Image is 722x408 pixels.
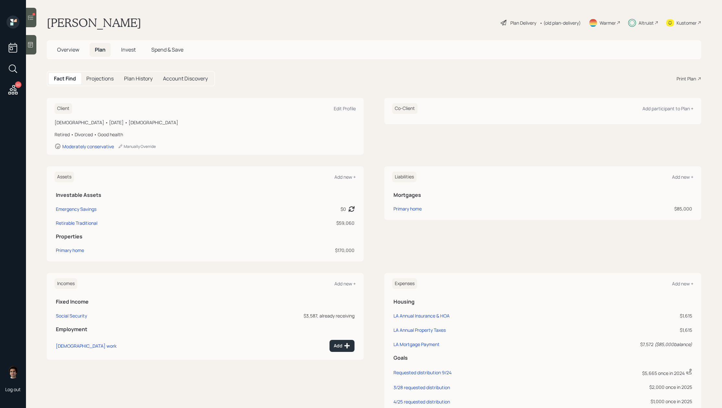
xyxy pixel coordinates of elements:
[56,192,355,198] h5: Investable Assets
[600,19,616,26] div: Warmer
[654,341,692,347] i: ( $85,000 balance)
[677,19,697,26] div: Kustomer
[56,220,97,226] div: Retirable Traditional
[124,76,153,82] h5: Plan History
[257,247,355,254] div: $170,000
[6,366,19,378] img: harrison-schaefer-headshot-2.png
[55,119,356,126] div: [DEMOGRAPHIC_DATA] • [DATE] • [DEMOGRAPHIC_DATA]
[577,312,692,319] div: $1,615
[577,341,692,348] div: $7,572
[393,384,450,390] div: 3/28 requested distribution
[393,205,422,212] div: Primary home
[55,103,72,114] h6: Client
[577,368,692,377] div: $5,665 once in 2024
[95,46,106,53] span: Plan
[56,206,96,212] div: Emergency Savings
[393,192,692,198] h5: Mortgages
[55,131,356,138] div: Retired • Divorced • Good health
[393,299,692,305] h5: Housing
[118,144,156,149] div: Manually Override
[393,313,450,319] div: LA Annual Insurance & HOA
[392,103,417,114] h6: Co-Client
[56,343,117,349] div: [DEMOGRAPHIC_DATA] work
[393,369,452,376] div: Requested distribution 9/24
[540,19,581,26] div: • (old plan-delivery)
[392,172,417,182] h6: Liabilities
[56,234,355,240] h5: Properties
[577,398,692,405] div: $1,000 once in 2025
[257,220,355,226] div: $59,060
[577,384,692,390] div: $2,000 once in 2025
[510,19,536,26] div: Plan Delivery
[575,205,692,212] div: $85,000
[677,75,696,82] div: Print Plan
[54,76,76,82] h5: Fact Find
[577,327,692,333] div: $1,615
[55,172,74,182] h6: Assets
[334,105,356,112] div: Edit Profile
[121,46,136,53] span: Invest
[5,386,21,392] div: Log out
[334,174,356,180] div: Add new +
[392,278,417,289] h6: Expenses
[86,76,114,82] h5: Projections
[334,342,350,349] div: Add
[56,247,84,254] div: Primary home
[642,105,693,112] div: Add participant to Plan +
[393,399,450,405] div: 4/25 requested distribution
[15,81,21,88] div: 60
[56,313,87,319] div: Social Security
[334,281,356,287] div: Add new +
[47,16,141,30] h1: [PERSON_NAME]
[55,278,77,289] h6: Incomes
[163,76,208,82] h5: Account Discovery
[672,281,693,287] div: Add new +
[56,299,355,305] h5: Fixed Income
[639,19,654,26] div: Altruist
[393,355,692,361] h5: Goals
[56,326,355,332] h5: Employment
[62,143,114,150] div: Moderately conservative
[330,340,355,352] button: Add
[393,327,446,333] div: LA Annual Property Taxes
[393,341,440,347] div: LA Mortgage Payment
[219,312,355,319] div: $3,587, already receiving
[151,46,183,53] span: Spend & Save
[341,206,346,212] div: $0
[57,46,79,53] span: Overview
[672,174,693,180] div: Add new +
